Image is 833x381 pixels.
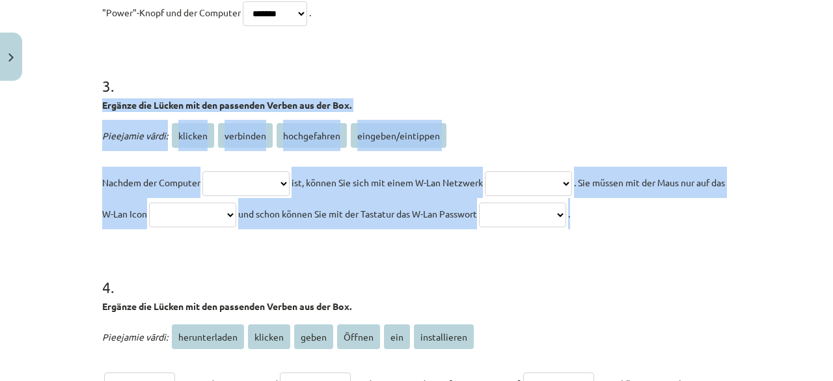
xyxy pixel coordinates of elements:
[568,208,570,219] span: .
[351,123,446,148] span: eingeben/eintippen
[337,324,380,349] span: Öffnen
[414,324,474,349] span: installieren
[238,208,477,219] span: und schon können Sie mit der Tastatur das W-Lan Passwort
[102,331,168,343] span: Pieejamie vārdi:
[8,53,14,62] img: icon-close-lesson-0947bae3869378f0d4975bcd49f059093ad1ed9edebbc8119c70593378902aed.svg
[102,99,351,111] strong: Ergänze die Lücken mit den passenden Verben aus der Box.
[102,54,731,94] h1: 3 .
[102,130,168,141] span: Pieejamie vārdi:
[102,255,731,296] h1: 4 .
[172,324,244,349] span: herunterladen
[294,324,333,349] span: geben
[309,7,311,18] span: .
[102,300,351,312] strong: Ergänze die Lücken mit den passenden Verben aus der Box.
[292,176,483,188] span: ist, können Sie sich mit einem W-Lan Netzwerk
[172,123,214,148] span: klicken
[102,176,200,188] span: Nachdem der Computer
[277,123,347,148] span: hochgefahren
[218,123,273,148] span: verbinden
[384,324,410,349] span: ein
[248,324,290,349] span: klicken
